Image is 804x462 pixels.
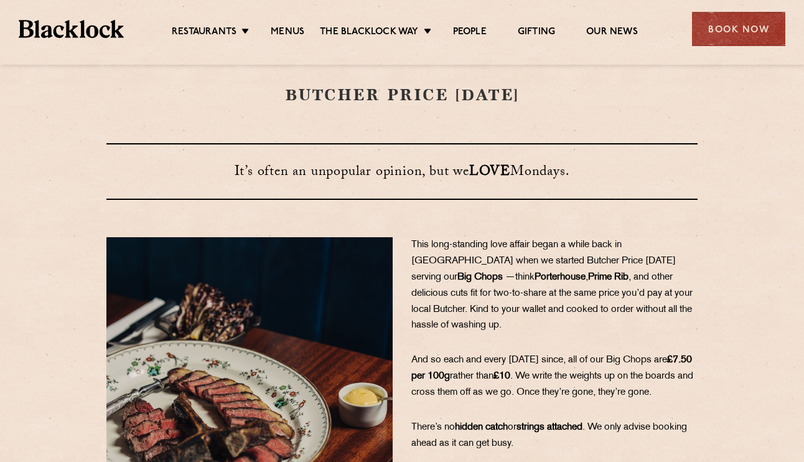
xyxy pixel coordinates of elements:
[411,372,693,397] span: . We write the weights up on the boards and cross them off as we go. Once they’re gone, they’re g...
[518,26,555,39] a: Gifting
[457,273,503,282] b: Big Chops
[493,372,510,381] b: £10
[505,273,515,282] span: —​​​​​​​
[517,423,582,432] b: strings attached
[535,273,586,282] b: Porterhouse
[510,161,569,184] span: Mondays.
[285,87,520,103] strong: Butcher Price [DATE]
[411,423,455,432] span: There’s no
[271,26,304,39] a: Menus
[19,20,124,37] img: BL_Textured_Logo-footer-cropped.svg
[411,356,667,365] span: And so each and every [DATE] since, all of our Big Chops are
[450,372,493,381] span: rather than
[455,423,508,432] b: hidden catch
[586,273,588,282] span: ,
[508,423,517,432] span: or
[469,161,510,184] b: LOVE
[172,26,236,39] a: Restaurants
[515,273,535,282] span: think
[588,273,612,282] b: Prime
[453,26,487,39] a: People
[692,12,785,46] div: Book Now
[586,26,638,39] a: Our News
[411,423,687,448] span: . We only advise booking ahead as it can get busy.
[320,26,418,39] a: The Blacklock Way
[235,161,469,184] span: ​​​​​​​It’s often an unpopular opinion, but we
[411,240,676,282] span: This long-standing love affair began a while back in [GEOGRAPHIC_DATA] when we started Butcher Pr...
[614,273,629,282] b: Rib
